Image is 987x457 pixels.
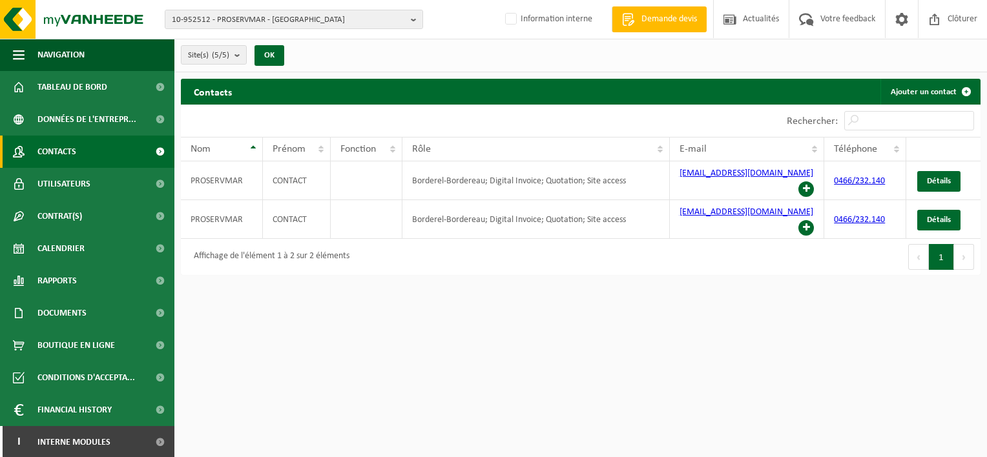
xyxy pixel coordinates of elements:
[880,79,979,105] a: Ajouter un contact
[37,136,76,168] span: Contacts
[263,200,331,239] td: CONTACT
[503,10,592,29] label: Information interne
[165,10,423,29] button: 10-952512 - PROSERVMAR - [GEOGRAPHIC_DATA]
[188,46,229,65] span: Site(s)
[412,144,431,154] span: Rôle
[37,394,112,426] span: Financial History
[680,168,813,178] a: [EMAIL_ADDRESS][DOMAIN_NAME]
[263,161,331,200] td: CONTACT
[181,79,245,104] h2: Contacts
[917,210,961,230] a: Détails
[172,10,406,30] span: 10-952512 - PROSERVMAR - [GEOGRAPHIC_DATA]
[37,168,90,200] span: Utilisateurs
[917,171,961,192] a: Détails
[181,200,263,239] td: PROSERVMAR
[638,13,700,26] span: Demande devis
[191,144,211,154] span: Nom
[612,6,707,32] a: Demande devis
[255,45,284,66] button: OK
[273,144,306,154] span: Prénom
[181,45,247,65] button: Site(s)(5/5)
[37,361,135,394] span: Conditions d'accepta...
[908,244,929,270] button: Previous
[340,144,376,154] span: Fonction
[37,329,115,361] span: Boutique en ligne
[37,71,107,103] span: Tableau de bord
[37,232,85,265] span: Calendrier
[927,216,951,224] span: Détails
[37,265,77,297] span: Rapports
[181,161,263,200] td: PROSERVMAR
[37,103,136,136] span: Données de l'entrepr...
[834,144,877,154] span: Téléphone
[929,244,954,270] button: 1
[680,144,707,154] span: E-mail
[954,244,974,270] button: Next
[402,200,670,239] td: Borderel-Bordereau; Digital Invoice; Quotation; Site access
[37,297,87,329] span: Documents
[834,176,885,186] a: 0466/232.140
[834,215,885,225] a: 0466/232.140
[927,177,951,185] span: Détails
[787,116,838,127] label: Rechercher:
[187,245,349,269] div: Affichage de l'élément 1 à 2 sur 2 éléments
[37,200,82,232] span: Contrat(s)
[402,161,670,200] td: Borderel-Bordereau; Digital Invoice; Quotation; Site access
[212,51,229,59] count: (5/5)
[37,39,85,71] span: Navigation
[680,207,813,217] a: [EMAIL_ADDRESS][DOMAIN_NAME]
